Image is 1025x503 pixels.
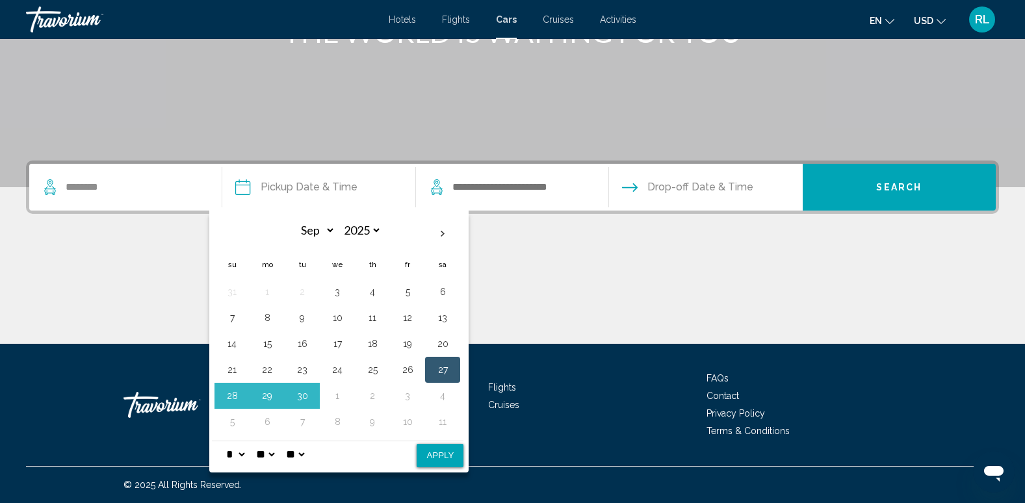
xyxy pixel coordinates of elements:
button: Day 10 [327,309,348,327]
button: Day 9 [362,413,383,431]
button: Search [803,164,996,211]
a: Cruises [488,400,519,410]
button: Day 23 [292,361,313,379]
button: Day 30 [292,387,313,405]
button: Day 12 [397,309,418,327]
span: © 2025 All Rights Reserved. [123,480,242,490]
button: Day 15 [257,335,278,353]
button: Day 11 [362,309,383,327]
button: Day 24 [327,361,348,379]
button: Day 22 [257,361,278,379]
button: Day 28 [222,387,242,405]
button: Day 1 [257,283,278,301]
button: Day 17 [327,335,348,353]
a: Privacy Policy [707,408,765,419]
button: Apply [417,444,463,467]
span: Drop-off Date & Time [647,178,753,196]
button: Day 4 [432,387,453,405]
button: Day 2 [362,387,383,405]
span: en [870,16,882,26]
button: Day 6 [432,283,453,301]
span: Search [876,183,922,193]
button: Day 5 [222,413,242,431]
button: Change language [870,11,894,30]
button: User Menu [965,6,999,33]
span: RL [975,13,990,26]
a: Terms & Conditions [707,426,790,436]
div: Search widget [29,164,996,211]
select: Select month [293,219,335,242]
button: Day 16 [292,335,313,353]
button: Day 27 [432,361,453,379]
button: Day 13 [432,309,453,327]
span: USD [914,16,933,26]
button: Day 3 [397,387,418,405]
button: Day 1 [327,387,348,405]
a: Travorium [26,6,376,32]
a: Contact [707,391,739,401]
button: Day 2 [292,283,313,301]
button: Day 26 [397,361,418,379]
button: Drop-off date [622,164,753,211]
button: Day 9 [292,309,313,327]
button: Day 5 [397,283,418,301]
button: Day 20 [432,335,453,353]
a: Travorium [123,385,253,424]
iframe: Button to launch messaging window [973,451,1015,493]
button: Day 6 [257,413,278,431]
button: Day 8 [327,413,348,431]
a: FAQs [707,373,729,383]
button: Day 10 [397,413,418,431]
a: Hotels [389,14,416,25]
a: Flights [442,14,470,25]
button: Pickup date [235,164,357,211]
button: Day 21 [222,361,242,379]
button: Day 25 [362,361,383,379]
a: Activities [600,14,636,25]
button: Day 7 [222,309,242,327]
select: Select minute [253,441,277,467]
select: Select AM/PM [283,441,307,467]
button: Day 4 [362,283,383,301]
button: Day 8 [257,309,278,327]
select: Select year [339,219,382,242]
button: Day 18 [362,335,383,353]
button: Day 3 [327,283,348,301]
button: Change currency [914,11,946,30]
button: Day 7 [292,413,313,431]
button: Day 31 [222,283,242,301]
a: Flights [488,382,516,393]
button: Day 19 [397,335,418,353]
a: Cars [496,14,517,25]
button: Day 11 [432,413,453,431]
a: Cruises [543,14,574,25]
button: Day 29 [257,387,278,405]
button: Next month [425,219,460,249]
button: Day 14 [222,335,242,353]
select: Select hour [224,441,247,467]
